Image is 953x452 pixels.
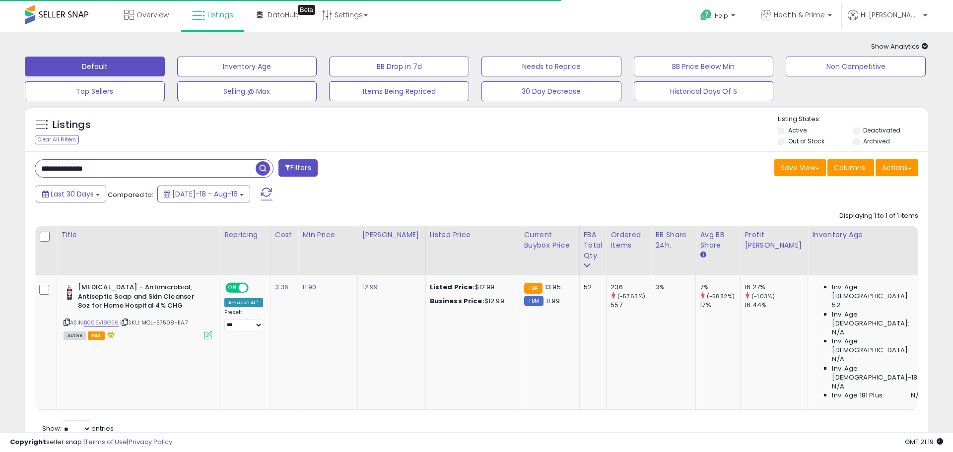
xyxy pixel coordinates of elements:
h5: Listings [53,118,91,132]
button: [DATE]-18 - Aug-16 [157,186,250,202]
span: Hi [PERSON_NAME] [861,10,920,20]
button: Non Competitive [786,57,926,76]
div: Clear All Filters [35,135,79,144]
span: N/A [832,355,844,364]
button: Last 30 Days [36,186,106,202]
span: 2025-09-17 21:19 GMT [905,437,943,447]
i: Get Help [700,9,712,21]
b: Listed Price: [430,282,475,292]
small: FBM [524,296,544,306]
div: FBA Total Qty [584,230,603,261]
div: Inventory Age [812,230,926,240]
a: B00EV18GE6 [84,319,119,327]
div: Preset: [224,309,263,331]
span: [DATE]-18 - Aug-16 [172,189,238,199]
img: 31GbUP0OOtL._SL40_.jpg [64,283,75,303]
div: $12.99 [430,297,512,306]
span: 52 [832,301,840,310]
button: Top Sellers [25,81,165,101]
button: Selling @ Max [177,81,317,101]
div: Listed Price [430,230,516,240]
div: 52 [584,283,599,292]
a: 3.36 [275,282,289,292]
a: Help [692,1,745,32]
span: Last 30 Days [51,189,94,199]
span: | SKU: MOL-57508-EA.7 [120,319,189,326]
span: DataHub [268,10,299,20]
p: Listing States: [778,115,928,124]
span: N/A [832,328,844,337]
button: Actions [876,159,918,176]
button: Columns [827,159,874,176]
div: Min Price [302,230,353,240]
label: Out of Stock [788,137,824,145]
small: (-58.82%) [707,292,735,300]
small: FBA [524,283,543,294]
div: 7% [700,283,740,292]
button: Default [25,57,165,76]
a: Privacy Policy [129,437,172,447]
span: 11.99 [546,296,560,306]
button: Inventory Age [177,57,317,76]
a: 12.99 [362,282,378,292]
div: 17% [700,301,740,310]
label: Active [788,126,807,134]
div: Displaying 1 to 1 of 1 items [839,211,918,221]
div: 16.27% [745,283,808,292]
span: Show Analytics [871,42,928,51]
div: ASIN: [64,283,212,338]
div: Title [61,230,216,240]
span: Columns [834,163,865,173]
div: Tooltip anchor [298,5,315,15]
span: N/A [911,391,923,400]
div: Repricing [224,230,267,240]
button: Save View [774,159,826,176]
span: Inv. Age 181 Plus: [832,391,884,400]
div: $12.99 [430,283,512,292]
div: seller snap | | [10,438,172,447]
span: Inv. Age [DEMOGRAPHIC_DATA]: [832,283,923,301]
span: 13.95 [545,282,561,292]
div: Ordered Items [611,230,647,251]
span: Inv. Age [DEMOGRAPHIC_DATA]-180: [832,364,923,382]
span: Overview [136,10,169,20]
span: Health & Prime [774,10,825,20]
label: Archived [863,137,890,145]
button: Filters [278,159,317,177]
div: 16.44% [745,301,808,310]
label: Deactivated [863,126,900,134]
span: OFF [247,284,263,292]
span: N/A [832,382,844,391]
button: Items Being Repriced [329,81,469,101]
button: 30 Day Decrease [481,81,621,101]
small: (-1.03%) [751,292,775,300]
span: Inv. Age [DEMOGRAPHIC_DATA]: [832,310,923,328]
strong: Copyright [10,437,46,447]
button: Historical Days Of S [634,81,774,101]
button: BB Price Below Min [634,57,774,76]
div: Cost [275,230,294,240]
span: Help [715,11,728,20]
span: FBA [88,331,105,340]
div: 236 [611,283,651,292]
small: Avg BB Share. [700,251,706,259]
button: Needs to Reprice [481,57,621,76]
div: Amazon AI * [224,298,263,307]
span: Compared to: [108,190,153,199]
div: 3% [655,283,688,292]
div: 557 [611,301,651,310]
b: Business Price: [430,296,484,306]
div: [PERSON_NAME] [362,230,421,240]
div: Current Buybox Price [524,230,575,251]
a: Terms of Use [85,437,127,447]
a: 11.90 [302,282,316,292]
div: Profit [PERSON_NAME] [745,230,804,251]
i: hazardous material [105,331,115,338]
span: All listings currently available for purchase on Amazon [64,331,86,340]
div: Avg BB Share [700,230,736,251]
b: [MEDICAL_DATA] – Antimicrobial, Antiseptic Soap and Skin Cleanser 8oz for Home Hospital 4% CHG [78,283,199,313]
span: Listings [207,10,233,20]
a: Hi [PERSON_NAME] [848,10,927,32]
span: Inv. Age [DEMOGRAPHIC_DATA]: [832,337,923,355]
small: (-57.63%) [617,292,645,300]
